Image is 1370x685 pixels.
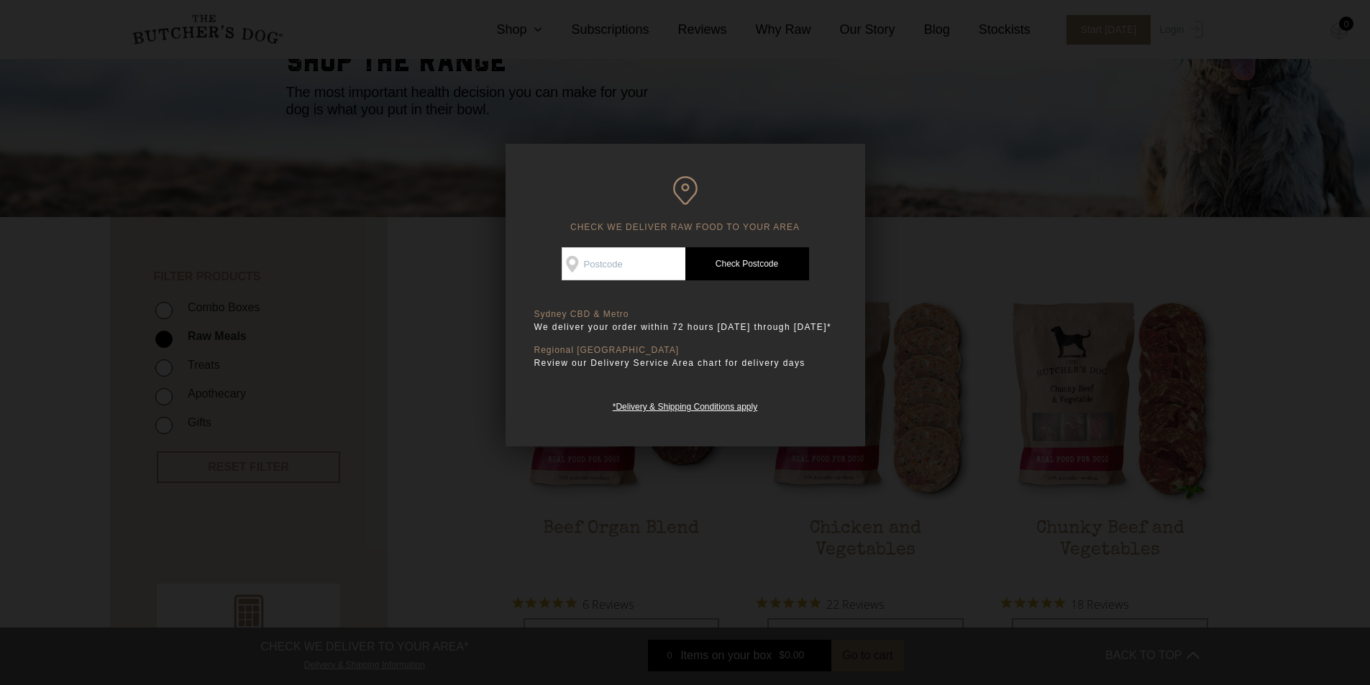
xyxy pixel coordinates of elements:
[562,247,685,280] input: Postcode
[613,398,757,412] a: *Delivery & Shipping Conditions apply
[534,356,836,370] p: Review our Delivery Service Area chart for delivery days
[534,345,836,356] p: Regional [GEOGRAPHIC_DATA]
[534,320,836,334] p: We deliver your order within 72 hours [DATE] through [DATE]*
[685,247,809,280] a: Check Postcode
[534,309,836,320] p: Sydney CBD & Metro
[534,176,836,233] h6: CHECK WE DELIVER RAW FOOD TO YOUR AREA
